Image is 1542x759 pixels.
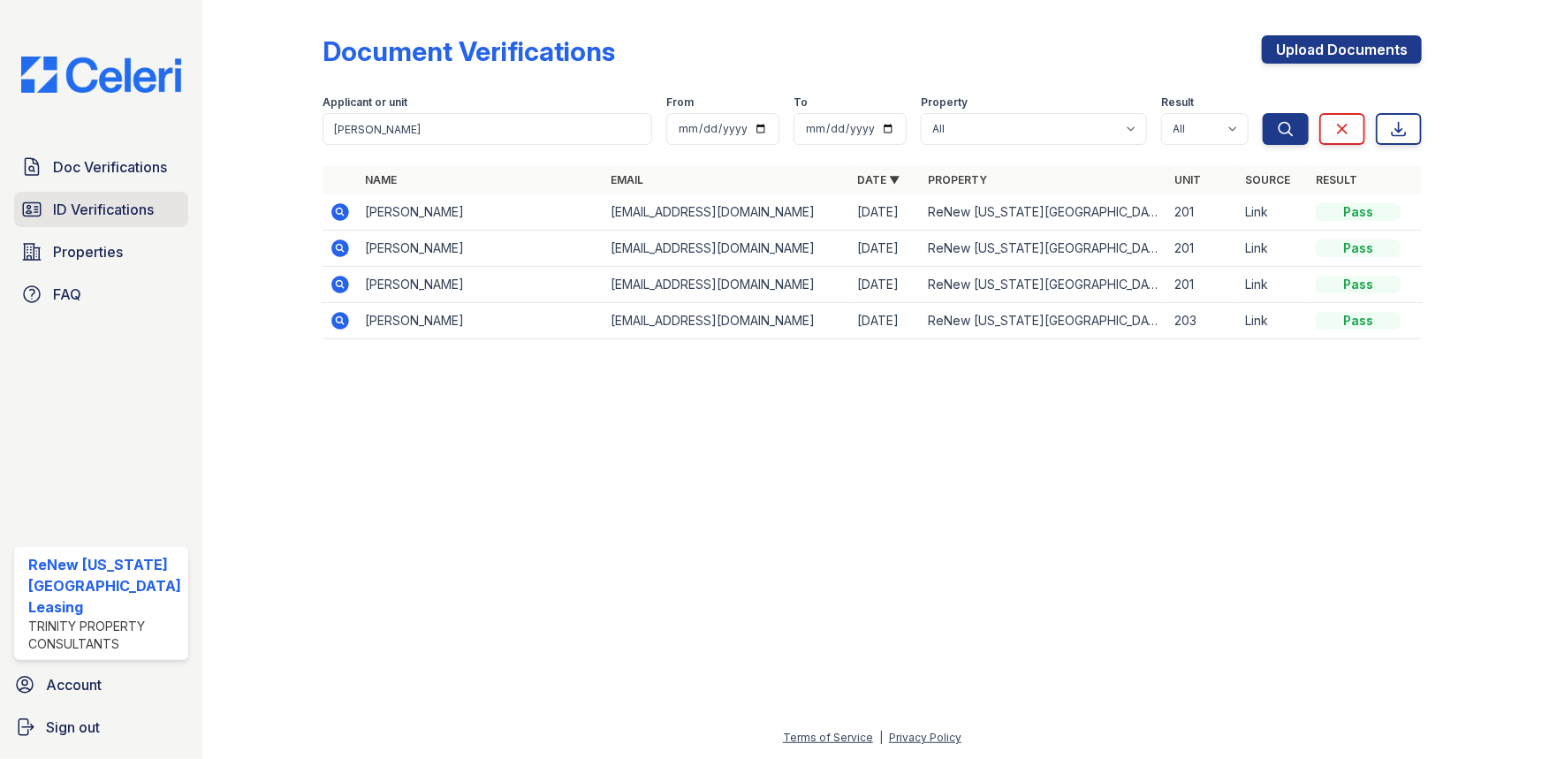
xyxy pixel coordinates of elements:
td: [EMAIL_ADDRESS][DOMAIN_NAME] [604,303,851,339]
div: Pass [1316,239,1401,257]
span: Account [46,674,102,695]
a: Source [1245,173,1290,186]
div: Pass [1316,312,1401,330]
span: Sign out [46,717,100,738]
a: Terms of Service [783,731,873,744]
a: Doc Verifications [14,149,188,185]
a: FAQ [14,277,188,312]
td: Link [1238,194,1309,231]
td: [DATE] [850,267,921,303]
td: Link [1238,231,1309,267]
td: [DATE] [850,194,921,231]
input: Search by name, email, or unit number [323,113,653,145]
td: [PERSON_NAME] [358,267,604,303]
label: Property [921,95,968,110]
td: 203 [1167,303,1238,339]
span: ID Verifications [53,199,154,220]
td: ReNew [US_STATE][GEOGRAPHIC_DATA] [921,303,1167,339]
span: Properties [53,241,123,262]
a: Date ▼ [857,173,900,186]
a: Email [611,173,644,186]
td: [DATE] [850,303,921,339]
td: [PERSON_NAME] [358,231,604,267]
a: Unit [1174,173,1201,186]
td: 201 [1167,194,1238,231]
a: Property [928,173,987,186]
a: Upload Documents [1262,35,1422,64]
td: ReNew [US_STATE][GEOGRAPHIC_DATA] [921,194,1167,231]
td: Link [1238,303,1309,339]
td: 201 [1167,267,1238,303]
div: Document Verifications [323,35,615,67]
div: Trinity Property Consultants [28,618,181,653]
td: Link [1238,267,1309,303]
td: [EMAIL_ADDRESS][DOMAIN_NAME] [604,231,851,267]
img: CE_Logo_Blue-a8612792a0a2168367f1c8372b55b34899dd931a85d93a1a3d3e32e68fde9ad4.png [7,57,195,93]
label: Applicant or unit [323,95,407,110]
td: 201 [1167,231,1238,267]
td: ReNew [US_STATE][GEOGRAPHIC_DATA] [921,231,1167,267]
td: [DATE] [850,231,921,267]
div: ReNew [US_STATE][GEOGRAPHIC_DATA] Leasing [28,554,181,618]
label: Result [1161,95,1194,110]
div: Pass [1316,276,1401,293]
td: [EMAIL_ADDRESS][DOMAIN_NAME] [604,194,851,231]
label: From [666,95,694,110]
div: | [879,731,883,744]
td: [PERSON_NAME] [358,194,604,231]
label: To [794,95,808,110]
a: Account [7,667,195,702]
a: Name [365,173,397,186]
td: [EMAIL_ADDRESS][DOMAIN_NAME] [604,267,851,303]
div: Pass [1316,203,1401,221]
span: Doc Verifications [53,156,167,178]
a: Result [1316,173,1357,186]
a: Properties [14,234,188,269]
a: Privacy Policy [889,731,961,744]
a: Sign out [7,710,195,745]
td: [PERSON_NAME] [358,303,604,339]
span: FAQ [53,284,81,305]
a: ID Verifications [14,192,188,227]
td: ReNew [US_STATE][GEOGRAPHIC_DATA] [921,267,1167,303]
